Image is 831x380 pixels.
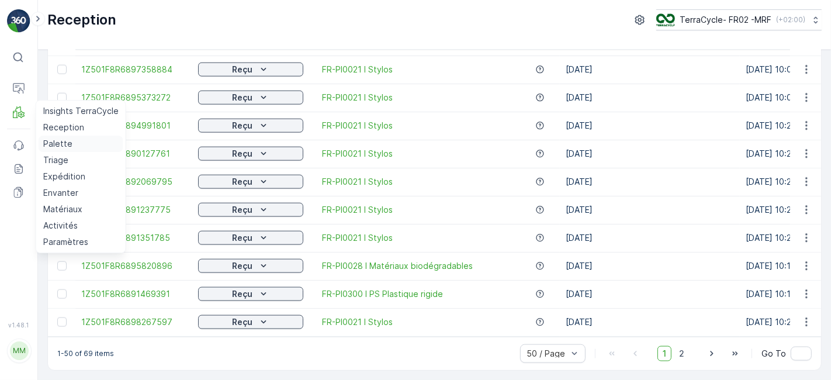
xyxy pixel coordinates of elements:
a: 1Z501F8R6894991801 [81,120,186,132]
img: logo [7,9,30,33]
p: ( +02:00 ) [776,15,805,25]
td: [DATE] [560,224,740,252]
span: Go To [761,348,786,360]
td: [DATE] [560,112,740,140]
span: Palette [66,269,96,279]
a: 1Z501F8R6891237775 [81,204,186,216]
span: Poids Tare : [10,250,59,260]
p: TerraCycle- FR02 -MRF [680,14,771,26]
td: [DATE] [560,56,740,84]
button: Reçu [198,175,303,189]
span: Poids Net : [10,230,55,240]
a: FR-PI0021 I Stylos [322,148,393,160]
img: terracycle.png [656,13,675,26]
span: Déchet : [10,288,46,298]
div: Toggle Row Selected [57,93,67,102]
span: 192.32 [55,230,82,240]
td: [DATE] [560,252,740,280]
div: Toggle Row Selected [57,65,67,74]
span: 1 [657,346,671,361]
td: [DATE] [560,196,740,224]
p: Reçu [233,92,253,103]
span: Parcel #990 [33,192,82,202]
a: FR-PI0021 I Stylos [322,316,393,328]
span: 25 [59,250,69,260]
button: Reçu [198,203,303,217]
a: FR-PI0028 I Matériaux biodégradables [322,260,473,272]
span: Poids Total : [10,211,62,221]
a: 1Z501F8R6897358884 [81,64,186,75]
a: 1Z501F8R6892069795 [81,176,186,188]
p: Reçu [233,232,253,244]
button: Reçu [198,287,303,301]
button: Reçu [198,91,303,105]
button: Reçu [198,315,303,329]
button: Reçu [198,259,303,273]
a: 1Z501F8R6890127761 [81,148,186,160]
a: FR-PI0021 I Stylos [322,92,393,103]
td: [DATE] [560,84,740,112]
a: 1Z501F8R6891351785 [81,232,186,244]
p: Reception [47,11,116,29]
a: FR-PI0021 I Stylos [322,120,393,132]
td: [DATE] [560,308,740,336]
p: Reçu [233,148,253,160]
div: Toggle Row Selected [57,289,67,299]
p: Reçu [233,204,253,216]
a: 1Z501F8R6895820896 [81,260,186,272]
div: MM [10,341,29,360]
button: Reçu [198,231,303,245]
button: Reçu [198,147,303,161]
div: Toggle Row Selected [57,317,67,327]
button: TerraCycle- FR02 -MRF(+02:00) [656,9,822,30]
span: v 1.48.1 [7,322,30,329]
a: FR-PI0300 I PS Plastique rigide [322,288,443,300]
p: Reçu [233,260,253,272]
a: FR-PI0021 I Stylos [322,64,393,75]
p: Reçu [233,176,253,188]
span: Type D'Actif : [10,269,66,279]
button: Reçu [198,63,303,77]
p: Reçu [233,316,253,328]
span: 217.32 [62,211,88,221]
span: FR-PI0021 I Stylos [46,288,119,298]
button: Reçu [198,119,303,133]
div: Toggle Row Selected [57,261,67,271]
a: 1Z501F8R6891469391 [81,288,186,300]
p: Parcel #990 [386,10,443,24]
p: Reçu [233,120,253,132]
p: Reçu [233,64,253,75]
a: FR-PI0021 I Stylos [322,176,393,188]
td: [DATE] [560,168,740,196]
a: 1Z501F8R6898267597 [81,316,186,328]
td: [DATE] [560,280,740,308]
a: FR-PI0021 I Stylos [322,204,393,216]
button: MM [7,331,30,371]
a: 1Z501F8R6895373272 [81,92,186,103]
td: [DATE] [560,140,740,168]
a: FR-PI0021 I Stylos [322,232,393,244]
p: 1-50 of 69 items [57,349,114,358]
span: Nom : [10,192,33,202]
span: 2 [674,346,690,361]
